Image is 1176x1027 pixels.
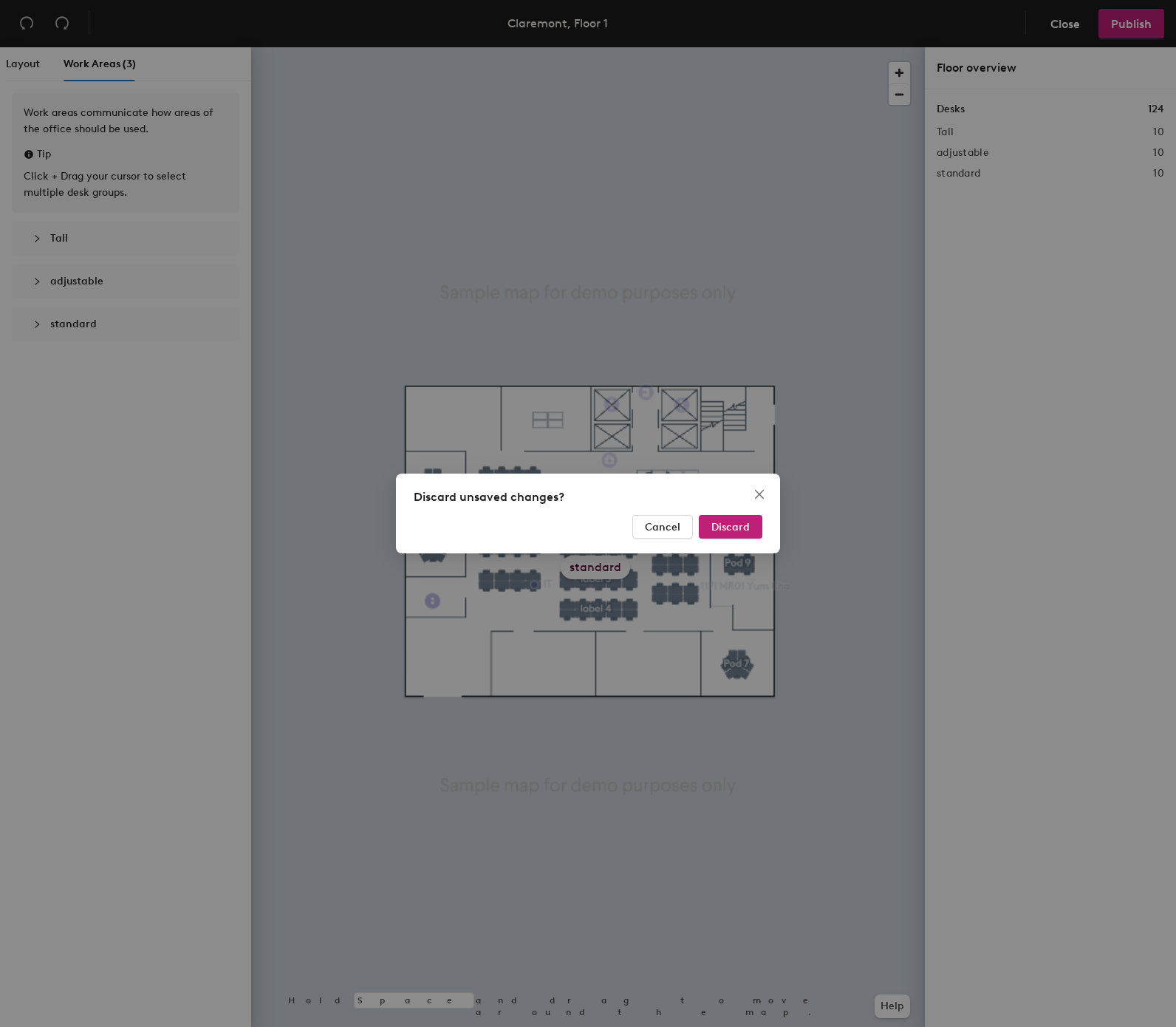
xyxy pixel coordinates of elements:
[711,521,750,533] span: Discard
[699,515,762,539] button: Discard
[632,515,693,539] button: Cancel
[748,482,771,506] button: Close
[753,488,765,500] span: close
[414,488,762,506] div: Discard unsaved changes?
[645,521,680,533] span: Cancel
[748,488,771,500] span: Close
